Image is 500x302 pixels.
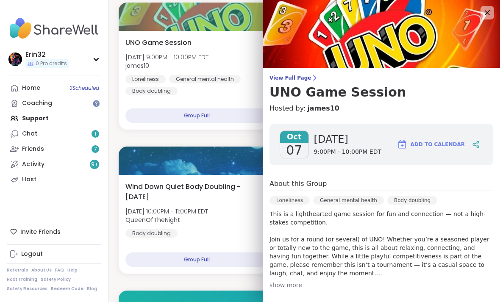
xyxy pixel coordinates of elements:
[36,60,67,67] span: 0 Pro credits
[125,75,166,83] div: Loneliness
[286,143,302,158] span: 07
[125,252,268,267] div: Group Full
[7,80,101,96] a: Home3Scheduled
[125,216,180,224] b: QueenOfTheNight
[8,53,22,66] img: Erin32
[125,182,255,202] span: Wind Down Quiet Body Doubling - [DATE]
[269,210,493,277] p: This is a lighthearted game session for fun and connection — not a high-stakes competition. Join ...
[397,139,407,150] img: ShareWell Logomark
[55,267,64,273] a: FAQ
[307,103,339,114] a: james10
[93,100,100,107] iframe: Spotlight
[91,161,98,168] span: 9 +
[7,286,47,292] a: Safety Resources
[125,38,192,48] span: UNO Game Session
[87,286,97,292] a: Blog
[69,85,99,91] span: 3 Scheduled
[269,85,493,100] h3: UNO Game Session
[22,145,44,153] div: Friends
[125,108,268,123] div: Group Full
[125,207,208,216] span: [DATE] 10:00PM - 11:00PM EDT
[67,267,78,273] a: Help
[393,134,469,155] button: Add to Calendar
[22,84,40,92] div: Home
[7,247,101,262] a: Logout
[31,267,52,273] a: About Us
[25,50,69,59] div: Erin32
[7,224,101,239] div: Invite Friends
[314,148,381,156] span: 9:00PM - 10:00PM EDT
[41,277,71,283] a: Safety Policy
[125,229,178,238] div: Body doubling
[387,196,437,205] div: Body doubling
[269,75,493,100] a: View Full PageUNO Game Session
[22,99,52,108] div: Coaching
[7,141,101,157] a: Friends7
[7,14,101,43] img: ShareWell Nav Logo
[125,53,208,61] span: [DATE] 9:00PM - 10:00PM EDT
[169,75,241,83] div: General mental health
[269,196,310,205] div: Loneliness
[280,131,308,143] span: Oct
[7,267,28,273] a: Referrals
[22,175,36,184] div: Host
[269,281,493,289] div: show more
[411,141,465,148] span: Add to Calendar
[7,277,37,283] a: Host Training
[22,160,44,169] div: Activity
[269,179,327,189] h4: About this Group
[269,75,493,81] span: View Full Page
[313,196,384,205] div: General mental health
[125,61,149,70] b: james10
[314,133,381,146] span: [DATE]
[7,172,101,187] a: Host
[94,146,97,153] span: 7
[7,157,101,172] a: Activity9+
[125,87,178,95] div: Body doubling
[21,250,43,258] div: Logout
[269,103,493,114] h4: Hosted by:
[7,96,101,111] a: Coaching
[51,286,83,292] a: Redeem Code
[94,130,96,138] span: 1
[7,126,101,141] a: Chat1
[22,130,37,138] div: Chat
